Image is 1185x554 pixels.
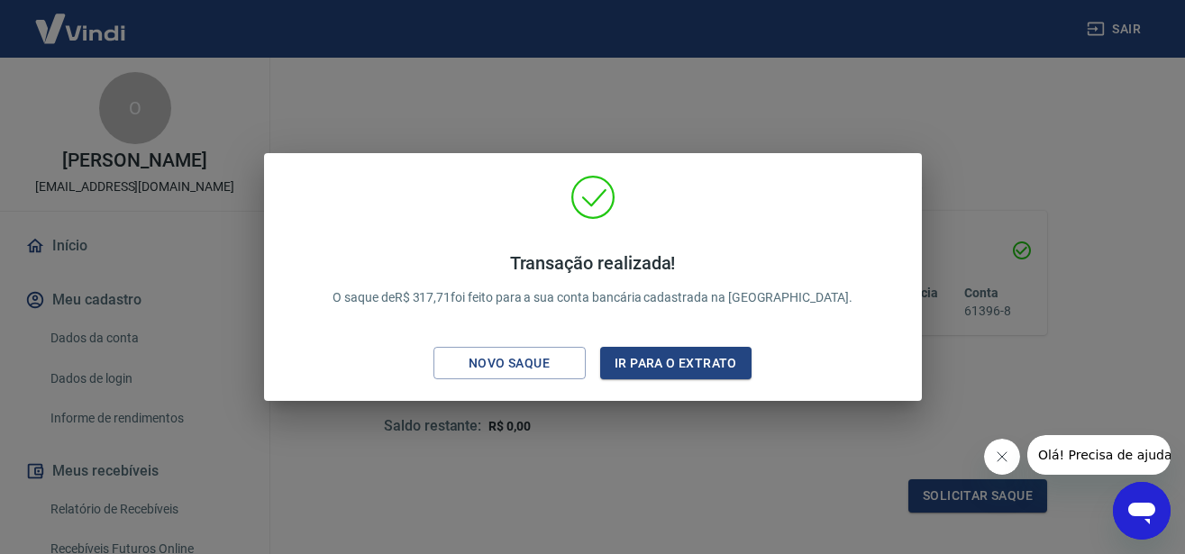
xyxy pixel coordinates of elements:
div: Novo saque [447,352,571,375]
span: Olá! Precisa de ajuda? [11,13,151,27]
button: Novo saque [433,347,586,380]
button: Ir para o extrato [600,347,752,380]
iframe: Botão para abrir a janela de mensagens [1113,482,1171,540]
iframe: Mensagem da empresa [1027,435,1171,475]
p: O saque de R$ 317,71 foi feito para a sua conta bancária cadastrada na [GEOGRAPHIC_DATA]. [333,252,852,307]
iframe: Fechar mensagem [984,439,1020,475]
h4: Transação realizada! [333,252,852,274]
